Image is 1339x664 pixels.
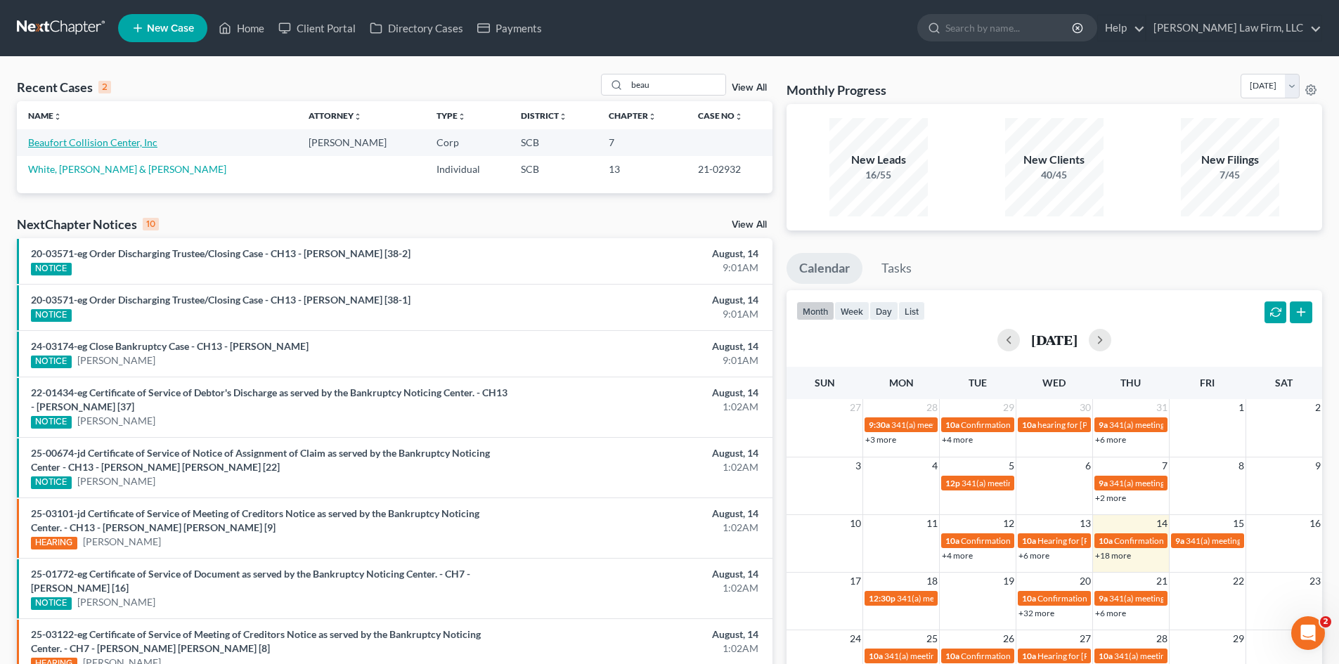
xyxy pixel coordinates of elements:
div: August, 14 [525,627,758,642]
div: 10 [143,218,159,230]
span: 22 [1231,573,1246,590]
button: day [869,301,898,320]
div: NextChapter Notices [17,216,159,233]
td: Corp [425,129,510,155]
a: Help [1098,15,1145,41]
h2: [DATE] [1031,332,1078,347]
a: [PERSON_NAME] [77,595,155,609]
span: 9a [1175,535,1184,546]
span: 18 [925,573,939,590]
span: 10a [1099,535,1113,546]
div: Recent Cases [17,79,111,96]
div: August, 14 [525,446,758,460]
span: New Case [147,23,194,34]
span: 31 [1155,399,1169,416]
span: 20 [1078,573,1092,590]
h3: Monthly Progress [787,82,886,98]
span: 341(a) meeting for [PERSON_NAME] [1109,593,1245,604]
span: 10a [945,651,959,661]
span: 25 [925,630,939,647]
a: +6 more [1095,434,1126,445]
a: 20-03571-eg Order Discharging Trustee/Closing Case - CH13 - [PERSON_NAME] [38-2] [31,247,410,259]
span: Tue [969,377,987,389]
i: unfold_more [53,112,62,121]
span: 10a [1022,593,1036,604]
i: unfold_more [458,112,466,121]
span: 1 [1237,399,1246,416]
span: 5 [1007,457,1016,474]
span: Fri [1200,377,1215,389]
div: 9:01AM [525,261,758,275]
td: 7 [597,129,687,155]
span: 26 [1002,630,1016,647]
a: +4 more [942,550,973,561]
a: +32 more [1018,608,1054,618]
a: Beaufort Collision Center, Inc [28,136,157,148]
td: SCB [510,129,597,155]
span: Hearing for [PERSON_NAME] [1037,651,1147,661]
span: 10a [1099,651,1113,661]
span: 341(a) meeting for [PERSON_NAME] [1114,651,1250,661]
span: Hearing for [PERSON_NAME] [1037,535,1147,546]
i: unfold_more [354,112,362,121]
span: 11 [925,515,939,532]
div: 40/45 [1005,168,1104,182]
span: Sat [1275,377,1293,389]
span: 12p [945,478,960,488]
span: Mon [889,377,914,389]
div: August, 14 [525,386,758,400]
a: Chapterunfold_more [609,110,656,121]
div: 1:02AM [525,521,758,535]
div: NOTICE [31,309,72,322]
span: 4 [931,457,939,474]
span: Wed [1042,377,1066,389]
div: New Clients [1005,152,1104,168]
div: 1:02AM [525,581,758,595]
span: 10a [1022,535,1036,546]
a: Nameunfold_more [28,110,62,121]
a: 25-00674-jd Certificate of Service of Notice of Assignment of Claim as served by the Bankruptcy N... [31,447,490,473]
span: 28 [1155,630,1169,647]
span: Confirmation Hearing for La [PERSON_NAME] [1114,535,1285,546]
div: August, 14 [525,507,758,521]
div: New Leads [829,152,928,168]
span: 3 [854,457,862,474]
a: Calendar [787,253,862,284]
td: [PERSON_NAME] [297,129,425,155]
input: Search by name... [945,15,1074,41]
a: Client Portal [271,15,363,41]
span: 9a [1099,593,1108,604]
a: 25-03101-jd Certificate of Service of Meeting of Creditors Notice as served by the Bankruptcy Not... [31,507,479,533]
span: 27 [1078,630,1092,647]
span: 30 [1078,399,1092,416]
a: Case Nounfold_more [698,110,743,121]
div: 9:01AM [525,307,758,321]
div: August, 14 [525,339,758,353]
span: 19 [1002,573,1016,590]
a: Attorneyunfold_more [309,110,362,121]
span: Confirmation Hearing for [PERSON_NAME] & [PERSON_NAME] [961,535,1196,546]
span: 17 [848,573,862,590]
a: [PERSON_NAME] [77,353,155,367]
div: 1:02AM [525,642,758,656]
span: 341(a) meeting for [PERSON_NAME] [962,478,1097,488]
a: View All [732,83,767,93]
i: unfold_more [648,112,656,121]
div: New Filings [1181,152,1279,168]
span: 10a [1022,651,1036,661]
div: NOTICE [31,416,72,429]
a: +3 more [865,434,896,445]
span: 6 [1084,457,1092,474]
span: 29 [1002,399,1016,416]
div: NOTICE [31,263,72,275]
a: Directory Cases [363,15,470,41]
div: NOTICE [31,476,72,489]
span: 10a [869,651,883,661]
input: Search by name... [627,74,725,95]
div: 16/55 [829,168,928,182]
a: +18 more [1095,550,1131,561]
a: [PERSON_NAME] [77,414,155,428]
iframe: Intercom live chat [1291,616,1325,650]
span: 14 [1155,515,1169,532]
i: unfold_more [735,112,743,121]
